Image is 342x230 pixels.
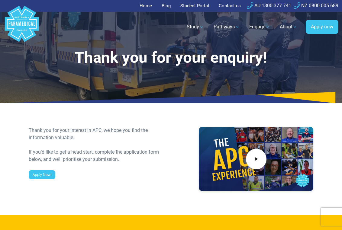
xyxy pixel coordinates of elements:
a: NZ 0800 005 689 [294,3,338,8]
a: Engage [246,18,274,35]
a: Pathways [210,18,243,35]
a: Australian Paramedical College [4,12,40,42]
div: Thank you for your interest in APC, we hope you find the information valuable. [29,127,167,141]
a: Apply now [306,20,338,34]
a: AU 1300 377 741 [247,3,291,8]
a: About [276,18,301,35]
h1: Thank you for your enquiry! [29,48,313,67]
a: Apply Now! [29,170,55,179]
div: If you’d like to get a head start, complete the application form below, and we’ll prioritise your... [29,149,167,163]
a: Study [183,18,208,35]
